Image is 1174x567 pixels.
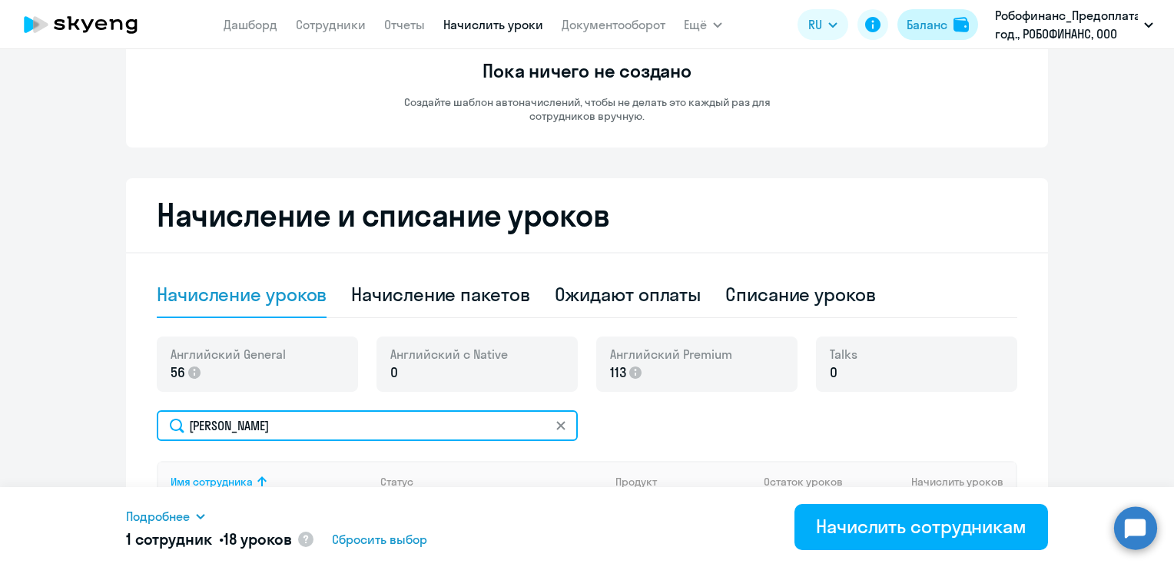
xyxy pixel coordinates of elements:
a: Дашборд [224,17,277,32]
th: Начислить уроков [859,461,1016,502]
div: Начисление уроков [157,282,327,307]
a: Сотрудники [296,17,366,32]
div: Продукт [615,475,657,489]
span: Остаток уроков [764,475,843,489]
span: 0 [390,363,398,383]
span: 113 [610,363,626,383]
button: Балансbalance [897,9,978,40]
span: RU [808,15,822,34]
div: Статус [380,475,413,489]
span: 56 [171,363,185,383]
p: Робофинанс_Предоплата_Договор_2025 год., РОБОФИНАНС, ООО [995,6,1138,43]
h3: Пока ничего не создано [483,58,691,83]
div: Начисление пакетов [351,282,529,307]
span: Английский с Native [390,346,508,363]
h5: 1 сотрудник • [126,529,292,550]
span: Английский General [171,346,286,363]
img: balance [953,17,969,32]
div: Баланс [907,15,947,34]
span: Английский Premium [610,346,732,363]
div: Статус [380,475,603,489]
div: Имя сотрудника [171,475,253,489]
a: Начислить уроки [443,17,543,32]
span: Talks [830,346,857,363]
button: Робофинанс_Предоплата_Договор_2025 год., РОБОФИНАНС, ООО [987,6,1161,43]
div: Ожидают оплаты [555,282,701,307]
button: Ещё [684,9,722,40]
span: Сбросить выбор [332,530,427,549]
div: Начислить сотрудникам [816,514,1026,539]
h2: Начисление и списание уроков [157,197,1017,234]
div: Продукт [615,475,752,489]
span: Подробнее [126,507,190,526]
div: Остаток уроков [764,475,859,489]
div: Имя сотрудника [171,475,368,489]
div: Списание уроков [725,282,876,307]
a: Отчеты [384,17,425,32]
a: Документооборот [562,17,665,32]
p: Создайте шаблон автоначислений, чтобы не делать это каждый раз для сотрудников вручную. [372,95,802,123]
span: Ещё [684,15,707,34]
span: 0 [830,363,837,383]
input: Поиск по имени, email, продукту или статусу [157,410,578,441]
button: RU [798,9,848,40]
span: 18 уроков [224,529,292,549]
button: Начислить сотрудникам [794,504,1048,550]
